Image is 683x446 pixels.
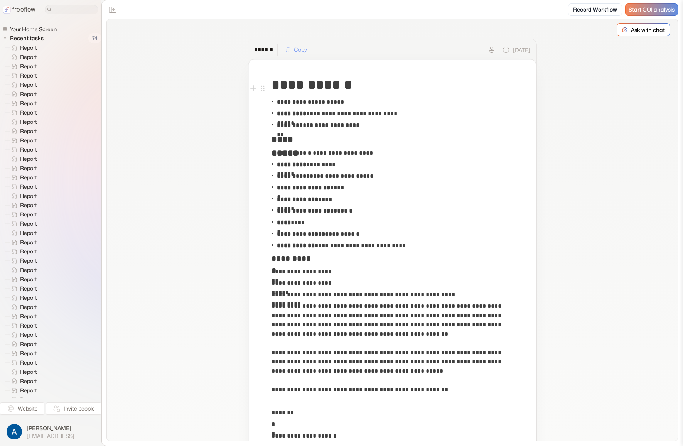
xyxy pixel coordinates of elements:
[19,63,39,70] span: Report
[88,33,101,43] span: 74
[19,220,39,228] span: Report
[19,127,39,135] span: Report
[19,303,39,311] span: Report
[5,182,40,191] a: Report
[19,201,39,209] span: Report
[19,118,39,126] span: Report
[513,46,530,54] p: [DATE]
[5,293,40,302] a: Report
[5,43,40,52] a: Report
[19,387,39,394] span: Report
[27,424,74,432] span: [PERSON_NAME]
[5,386,40,395] a: Report
[5,228,40,238] a: Report
[5,256,40,265] a: Report
[19,90,39,98] span: Report
[19,257,39,265] span: Report
[19,294,39,302] span: Report
[5,219,40,228] a: Report
[5,154,40,164] a: Report
[2,25,60,33] a: Your Home Screen
[19,72,39,79] span: Report
[19,81,39,89] span: Report
[5,422,97,441] button: [PERSON_NAME][EMAIL_ADDRESS]
[5,80,40,90] a: Report
[106,3,119,16] button: Close the sidebar
[19,275,39,283] span: Report
[19,192,39,200] span: Report
[5,201,40,210] a: Report
[19,359,39,367] span: Report
[5,164,40,173] a: Report
[8,34,46,42] span: Recent tasks
[5,330,40,340] a: Report
[19,248,39,255] span: Report
[5,247,40,256] a: Report
[629,7,675,13] span: Start COI analysis
[19,211,39,218] span: Report
[5,71,40,80] a: Report
[625,3,678,16] a: Start COI analysis
[5,349,40,358] a: Report
[5,191,40,201] a: Report
[19,396,39,404] span: Report
[568,3,622,16] a: Record Workflow
[5,377,40,386] a: Report
[5,284,40,293] a: Report
[19,109,39,117] span: Report
[5,136,40,145] a: Report
[19,174,39,181] span: Report
[5,265,40,275] a: Report
[19,350,39,357] span: Report
[19,322,39,329] span: Report
[19,368,39,376] span: Report
[19,146,39,154] span: Report
[27,432,74,439] span: [EMAIL_ADDRESS]
[5,302,40,312] a: Report
[5,145,40,154] a: Report
[5,117,40,127] a: Report
[5,275,40,284] a: Report
[5,340,40,349] a: Report
[5,238,40,247] a: Report
[19,155,39,163] span: Report
[5,358,40,367] a: Report
[249,84,258,93] button: Add block
[19,285,39,292] span: Report
[5,108,40,117] a: Report
[5,312,40,321] a: Report
[46,402,101,415] button: Invite people
[19,229,39,237] span: Report
[19,100,39,107] span: Report
[7,424,22,439] img: profile
[2,34,47,43] button: Recent tasks
[19,340,39,348] span: Report
[5,62,40,71] a: Report
[5,367,40,377] a: Report
[8,25,59,33] span: Your Home Screen
[5,52,40,62] a: Report
[19,44,39,52] span: Report
[631,26,665,34] p: Ask with chat
[19,137,39,144] span: Report
[19,331,39,339] span: Report
[5,395,40,404] a: Report
[5,173,40,182] a: Report
[5,90,40,99] a: Report
[19,164,39,172] span: Report
[258,84,267,93] button: Open block menu
[19,266,39,274] span: Report
[19,238,39,246] span: Report
[19,313,39,320] span: Report
[19,183,39,191] span: Report
[19,53,39,61] span: Report
[5,99,40,108] a: Report
[5,210,40,219] a: Report
[281,44,312,56] button: Copy
[3,5,35,14] a: freeflow
[5,321,40,330] a: Report
[19,377,39,385] span: Report
[5,127,40,136] a: Report
[12,5,35,14] p: freeflow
